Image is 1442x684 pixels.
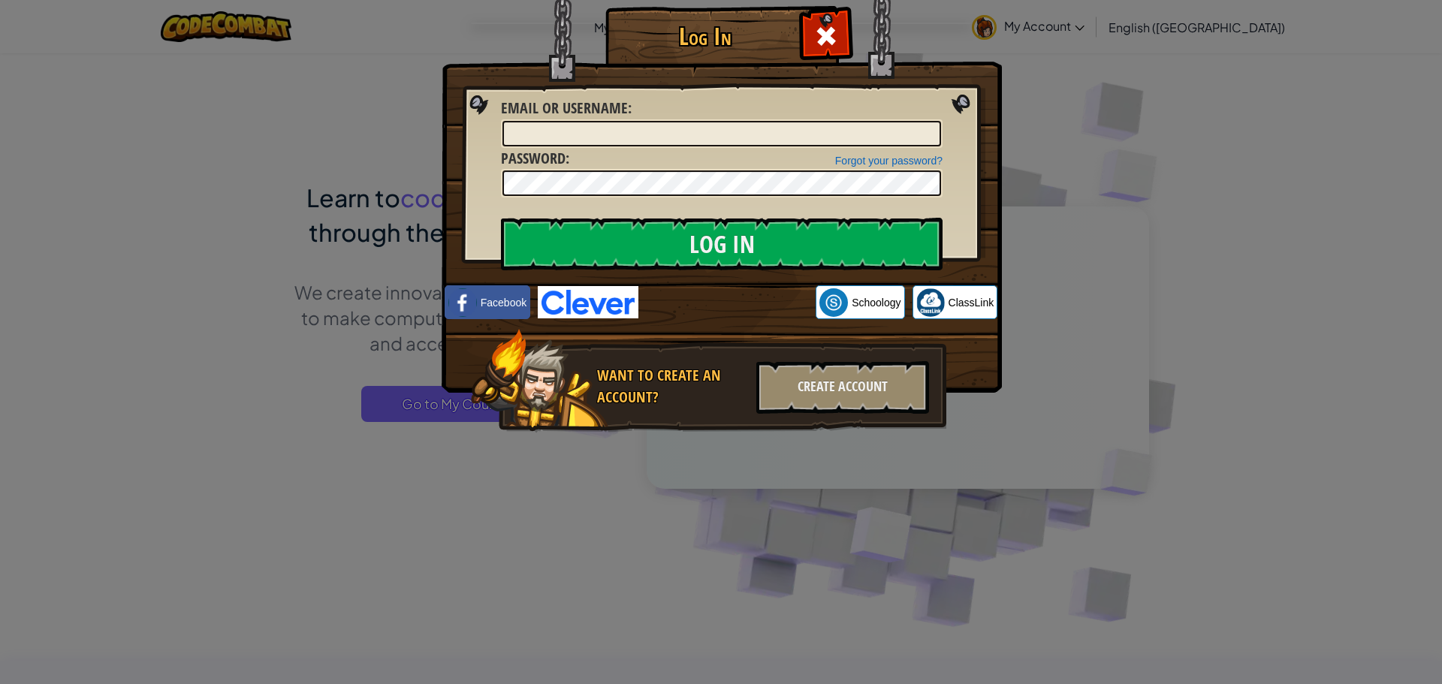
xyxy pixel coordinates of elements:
[448,288,477,317] img: facebook_small.png
[819,288,848,317] img: schoology.png
[481,295,526,310] span: Facebook
[949,295,994,310] span: ClassLink
[501,218,943,270] input: Log In
[538,286,638,318] img: clever-logo-blue.png
[638,286,816,319] iframe: Sign in with Google Button
[501,148,566,168] span: Password
[835,155,943,167] a: Forgot your password?
[609,23,801,50] h1: Log In
[756,361,929,414] div: Create Account
[501,98,632,119] label: :
[852,295,900,310] span: Schoology
[597,365,747,408] div: Want to create an account?
[916,288,945,317] img: classlink-logo-small.png
[501,148,569,170] label: :
[501,98,628,118] span: Email or Username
